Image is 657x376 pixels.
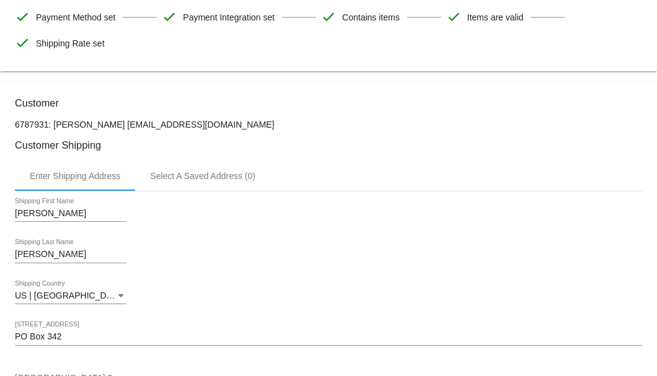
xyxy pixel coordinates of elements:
[321,9,336,24] mat-icon: check
[15,291,126,301] mat-select: Shipping Country
[15,9,30,24] mat-icon: check
[467,4,524,30] span: Items are valid
[183,4,275,30] span: Payment Integration set
[15,250,126,260] input: Shipping Last Name
[342,4,400,30] span: Contains items
[15,291,125,300] span: US | [GEOGRAPHIC_DATA]
[36,4,115,30] span: Payment Method set
[36,30,105,56] span: Shipping Rate set
[15,209,126,219] input: Shipping First Name
[162,9,177,24] mat-icon: check
[15,332,642,342] input: Shipping Street 1
[150,171,255,181] div: Select A Saved Address (0)
[15,97,642,109] h3: Customer
[446,9,461,24] mat-icon: check
[15,139,642,151] h3: Customer Shipping
[30,171,120,181] div: Enter Shipping Address
[15,35,30,50] mat-icon: check
[15,120,642,129] p: 6787931: [PERSON_NAME] [EMAIL_ADDRESS][DOMAIN_NAME]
